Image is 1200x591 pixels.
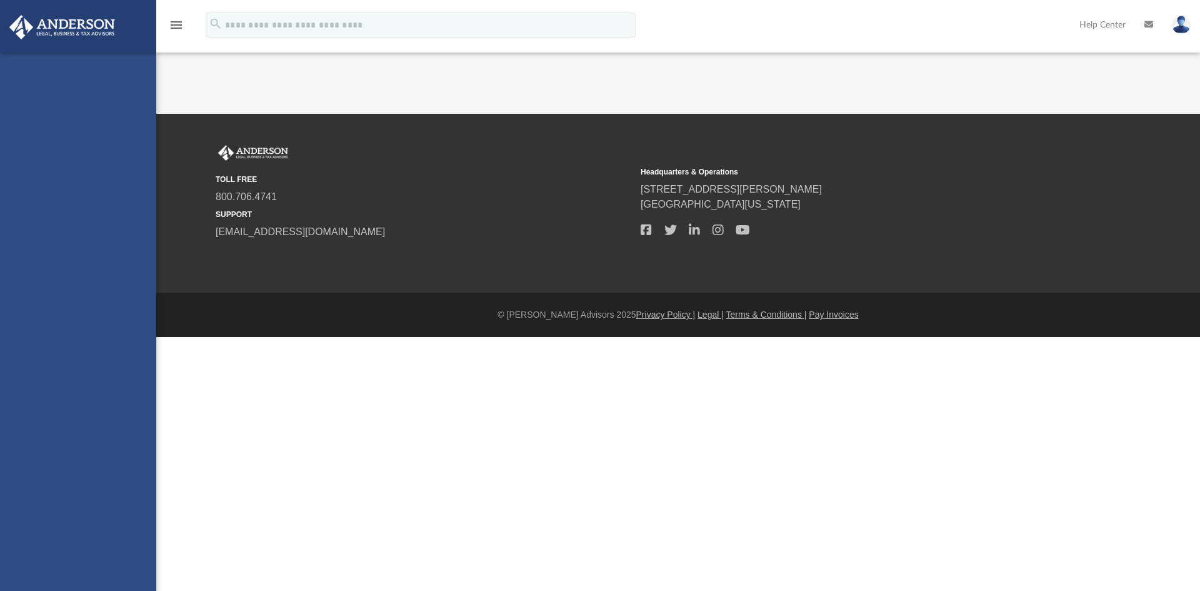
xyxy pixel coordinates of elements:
a: [EMAIL_ADDRESS][DOMAIN_NAME] [216,226,385,237]
small: TOLL FREE [216,174,632,185]
img: User Pic [1172,16,1191,34]
a: Terms & Conditions | [726,310,807,320]
small: Headquarters & Operations [641,166,1057,178]
a: [STREET_ADDRESS][PERSON_NAME] [641,184,822,194]
a: Pay Invoices [809,310,858,320]
small: SUPPORT [216,209,632,220]
i: menu [169,18,184,33]
a: [GEOGRAPHIC_DATA][US_STATE] [641,199,801,210]
img: Anderson Advisors Platinum Portal [216,145,291,161]
a: 800.706.4741 [216,191,277,202]
a: Legal | [697,310,724,320]
i: search [209,17,222,31]
div: © [PERSON_NAME] Advisors 2025 [156,308,1200,321]
a: Privacy Policy | [636,310,696,320]
img: Anderson Advisors Platinum Portal [6,15,119,39]
a: menu [169,24,184,33]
